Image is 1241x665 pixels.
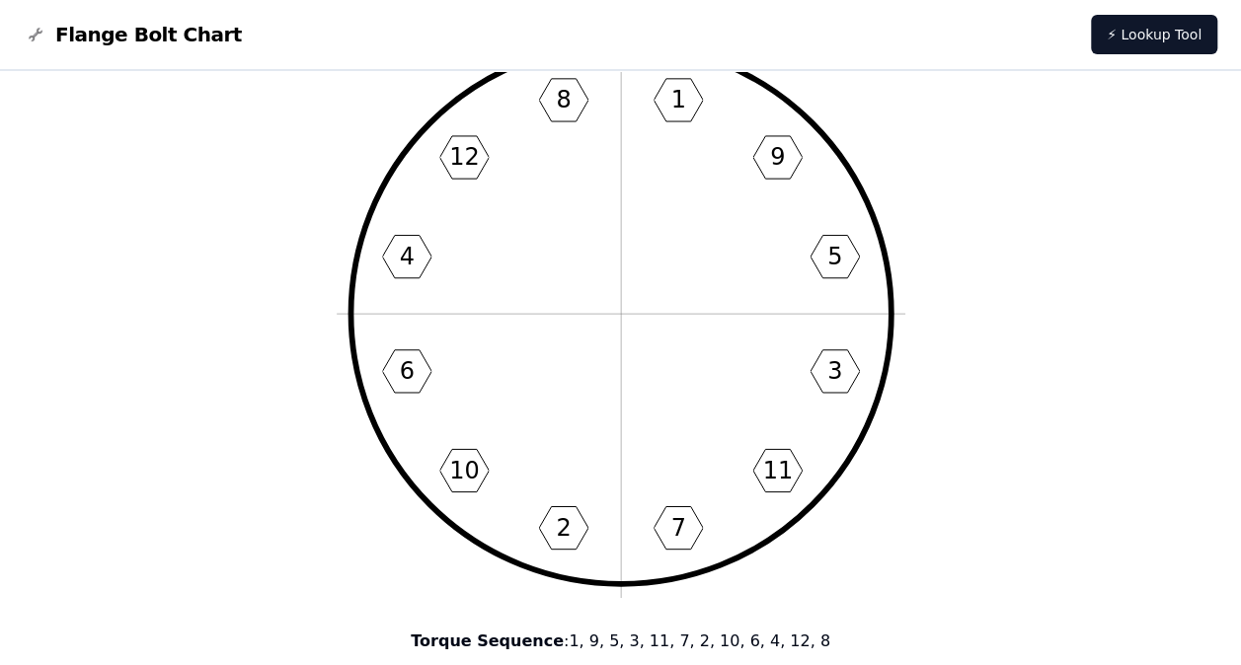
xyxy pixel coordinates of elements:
[770,143,785,171] text: 9
[449,457,479,484] text: 10
[670,514,685,542] text: 7
[91,629,1151,653] p: : 1, 9, 5, 3, 11, 7, 2, 10, 6, 4, 12, 8
[24,21,242,48] a: Flange Bolt Chart LogoFlange Bolt Chart
[556,514,571,542] text: 2
[24,23,47,46] img: Flange Bolt Chart Logo
[411,631,564,650] b: Torque Sequence
[670,86,685,113] text: 1
[399,243,414,270] text: 4
[556,86,571,113] text: 8
[827,357,842,385] text: 3
[762,457,792,484] text: 11
[449,143,479,171] text: 12
[1091,15,1217,54] a: ⚡ Lookup Tool
[827,243,842,270] text: 5
[55,21,242,48] span: Flange Bolt Chart
[399,357,414,385] text: 6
